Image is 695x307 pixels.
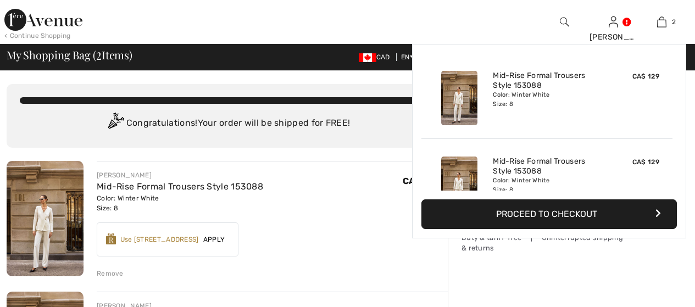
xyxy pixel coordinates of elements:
span: 2 [96,47,102,61]
div: < Continue Shopping [4,31,71,41]
span: My Shopping Bag ( Items) [7,49,132,60]
img: 1ère Avenue [4,9,82,31]
div: Color: Winter White Size: 8 [97,193,263,213]
a: Mid-Rise Formal Trousers Style 153088 [493,157,601,176]
img: My Info [609,15,618,29]
div: Remove [97,269,124,278]
div: Color: Winter White Size: 8 [493,91,601,108]
img: Canadian Dollar [359,53,376,62]
span: 2 [672,17,676,27]
img: My Bag [657,15,666,29]
div: Duty & tariff-free | Uninterrupted shipping & returns [462,232,626,253]
img: Congratulation2.svg [104,113,126,135]
div: Congratulations! Your order will be shipped for FREE! [20,113,435,135]
span: CAD [359,53,394,61]
div: [PERSON_NAME] [97,170,263,180]
span: CA$ 129 [632,158,659,166]
a: Mid-Rise Formal Trousers Style 153088 [97,181,263,192]
span: EN [401,53,415,61]
img: Reward-Logo.svg [106,233,116,244]
div: Color: Winter White Size: 8 [493,176,601,194]
span: Apply [199,235,230,244]
img: Mid-Rise Formal Trousers Style 153088 [441,71,477,125]
div: Use [STREET_ADDRESS] [120,235,199,244]
img: search the website [560,15,569,29]
span: CA$ 129 [632,72,659,80]
button: Proceed to Checkout [421,199,677,229]
img: Mid-Rise Formal Trousers Style 153088 [441,157,477,211]
span: CA$ 129 [403,176,439,186]
a: 2 [638,15,686,29]
div: [PERSON_NAME] [590,31,637,43]
img: Mid-Rise Formal Trousers Style 153088 [7,161,84,276]
a: Mid-Rise Formal Trousers Style 153088 [493,71,601,91]
a: Sign In [609,16,618,27]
